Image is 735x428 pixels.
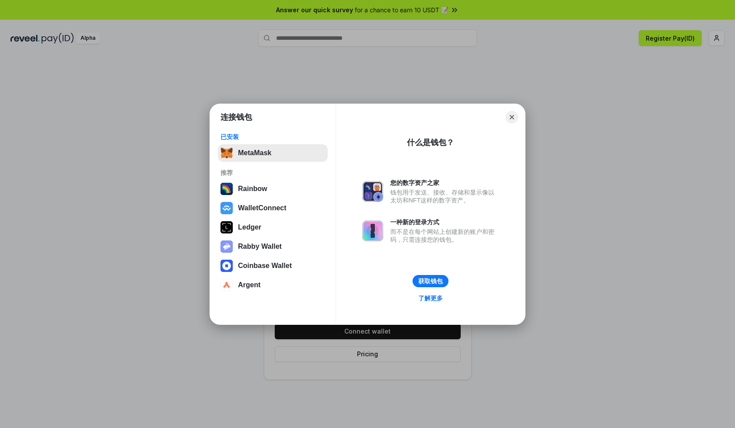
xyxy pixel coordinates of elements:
[238,185,267,193] div: Rainbow
[390,228,499,244] div: 而不是在每个网站上创建新的账户和密码，只需连接您的钱包。
[418,294,443,302] div: 了解更多
[220,202,233,214] img: svg+xml,%3Csvg%20width%3D%2228%22%20height%3D%2228%22%20viewBox%3D%220%200%2028%2028%22%20fill%3D...
[220,240,233,253] img: svg+xml,%3Csvg%20xmlns%3D%22http%3A%2F%2Fwww.w3.org%2F2000%2Fsvg%22%20fill%3D%22none%22%20viewBox...
[220,260,233,272] img: svg+xml,%3Csvg%20width%3D%2228%22%20height%3D%2228%22%20viewBox%3D%220%200%2028%2028%22%20fill%3D...
[220,169,325,177] div: 推荐
[390,218,499,226] div: 一种新的登录方式
[220,147,233,159] img: svg+xml,%3Csvg%20fill%3D%22none%22%20height%3D%2233%22%20viewBox%3D%220%200%2035%2033%22%20width%...
[218,144,328,162] button: MetaMask
[238,243,282,251] div: Rabby Wallet
[220,133,325,141] div: 已安装
[362,181,383,202] img: svg+xml,%3Csvg%20xmlns%3D%22http%3A%2F%2Fwww.w3.org%2F2000%2Fsvg%22%20fill%3D%22none%22%20viewBox...
[238,149,271,157] div: MetaMask
[413,275,448,287] button: 获取钱包
[220,183,233,195] img: svg+xml,%3Csvg%20width%3D%22120%22%20height%3D%22120%22%20viewBox%3D%220%200%20120%20120%22%20fil...
[238,223,261,231] div: Ledger
[218,219,328,236] button: Ledger
[238,262,292,270] div: Coinbase Wallet
[407,137,454,148] div: 什么是钱包？
[220,112,252,122] h1: 连接钱包
[218,180,328,198] button: Rainbow
[218,238,328,255] button: Rabby Wallet
[362,220,383,241] img: svg+xml,%3Csvg%20xmlns%3D%22http%3A%2F%2Fwww.w3.org%2F2000%2Fsvg%22%20fill%3D%22none%22%20viewBox...
[218,199,328,217] button: WalletConnect
[506,111,518,123] button: Close
[238,281,261,289] div: Argent
[218,276,328,294] button: Argent
[218,257,328,275] button: Coinbase Wallet
[390,179,499,187] div: 您的数字资产之家
[413,292,448,304] a: 了解更多
[220,221,233,233] img: svg+xml,%3Csvg%20xmlns%3D%22http%3A%2F%2Fwww.w3.org%2F2000%2Fsvg%22%20width%3D%2228%22%20height%3...
[390,188,499,204] div: 钱包用于发送、接收、存储和显示像以太坊和NFT这样的数字资产。
[238,204,287,212] div: WalletConnect
[418,277,443,285] div: 获取钱包
[220,279,233,291] img: svg+xml,%3Csvg%20width%3D%2228%22%20height%3D%2228%22%20viewBox%3D%220%200%2028%2028%22%20fill%3D...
